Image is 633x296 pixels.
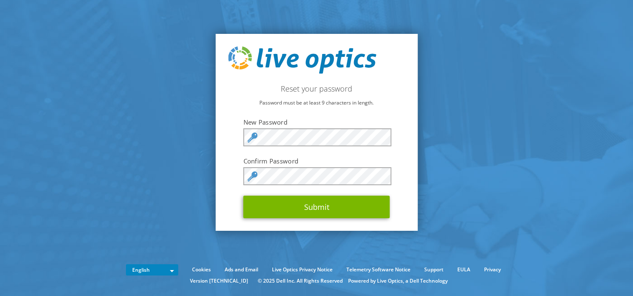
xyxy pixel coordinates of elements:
label: New Password [243,118,390,126]
a: Live Optics Privacy Notice [266,265,339,274]
li: © 2025 Dell Inc. All Rights Reserved [254,276,347,286]
a: Telemetry Software Notice [340,265,417,274]
li: Powered by Live Optics, a Dell Technology [348,276,448,286]
a: Privacy [478,265,507,274]
a: Support [418,265,450,274]
a: EULA [451,265,477,274]
h2: Reset your password [228,84,405,93]
li: Version [TECHNICAL_ID] [186,276,252,286]
img: live_optics_svg.svg [228,46,376,74]
a: Ads and Email [218,265,264,274]
button: Submit [243,196,390,218]
p: Password must be at least 9 characters in length. [228,98,405,107]
label: Confirm Password [243,157,390,165]
a: Cookies [186,265,217,274]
